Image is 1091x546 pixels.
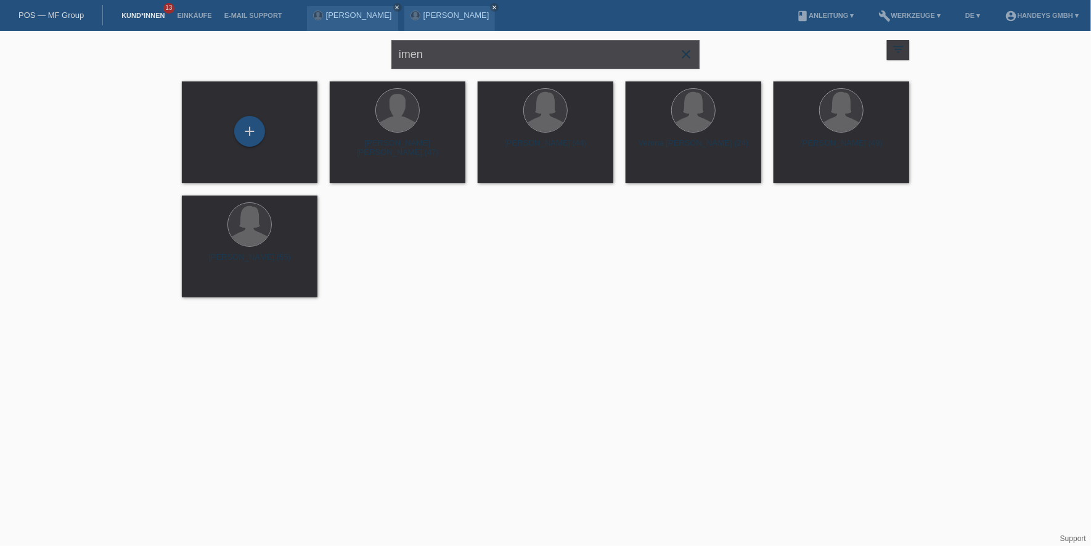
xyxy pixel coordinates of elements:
[391,40,700,69] input: Suche...
[115,12,171,19] a: Kund*innen
[18,10,84,20] a: POS — MF Group
[959,12,986,19] a: DE ▾
[326,10,392,20] a: [PERSON_NAME]
[394,4,401,10] i: close
[873,12,947,19] a: buildWerkzeuge ▾
[423,10,489,20] a: [PERSON_NAME]
[490,3,499,12] a: close
[999,12,1085,19] a: account_circleHandeys GmbH ▾
[1060,534,1086,543] a: Support
[340,138,456,158] div: [PERSON_NAME] [PERSON_NAME] (47)
[879,10,891,22] i: build
[679,47,693,62] i: close
[491,4,497,10] i: close
[393,3,402,12] a: close
[171,12,218,19] a: Einkäufe
[218,12,288,19] a: E-Mail Support
[488,138,603,158] div: [PERSON_NAME] (44)
[1005,10,1017,22] i: account_circle
[790,12,860,19] a: bookAnleitung ▾
[891,43,905,56] i: filter_list
[796,10,809,22] i: book
[192,252,308,272] div: [PERSON_NAME] (55)
[163,3,174,14] span: 13
[783,138,899,158] div: [PERSON_NAME] (49)
[635,138,751,158] div: Verona [PERSON_NAME] (24)
[235,121,264,142] div: Kund*in hinzufügen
